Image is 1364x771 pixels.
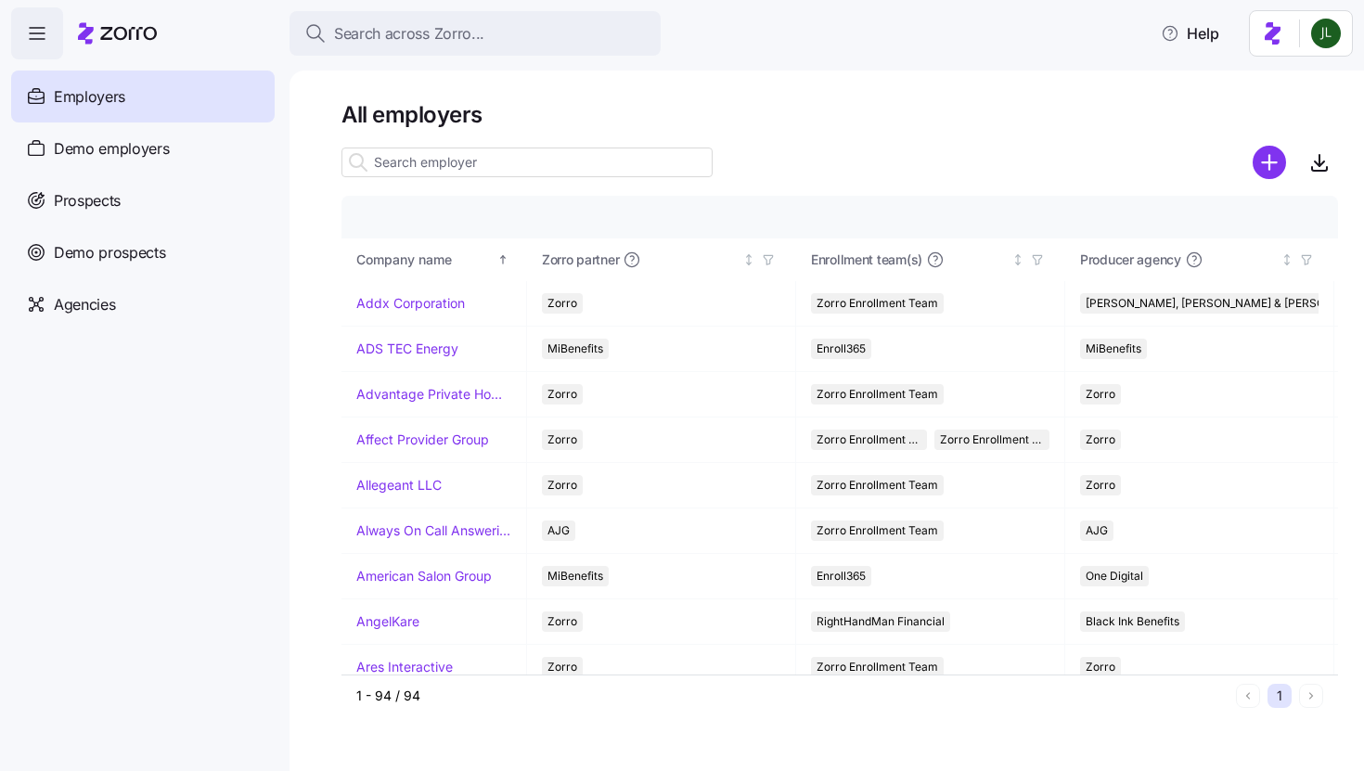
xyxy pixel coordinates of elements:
[817,293,938,314] span: Zorro Enrollment Team
[1086,611,1179,632] span: Black Ink Benefits
[356,612,419,631] a: AngelKare
[1086,566,1143,586] span: One Digital
[356,521,511,540] a: Always On Call Answering Service
[1236,684,1260,708] button: Previous page
[742,253,755,266] div: Not sorted
[1146,15,1234,52] button: Help
[1086,384,1115,405] span: Zorro
[1267,684,1292,708] button: 1
[547,339,603,359] span: MiBenefits
[341,100,1338,129] h1: All employers
[817,657,938,677] span: Zorro Enrollment Team
[1086,475,1115,495] span: Zorro
[547,657,577,677] span: Zorro
[11,71,275,122] a: Employers
[496,253,509,266] div: Sorted ascending
[11,226,275,278] a: Demo prospects
[547,293,577,314] span: Zorro
[1280,253,1293,266] div: Not sorted
[11,174,275,226] a: Prospects
[11,278,275,330] a: Agencies
[54,241,166,264] span: Demo prospects
[547,520,570,541] span: AJG
[1253,146,1286,179] svg: add icon
[940,430,1045,450] span: Zorro Enrollment Experts
[54,85,125,109] span: Employers
[356,430,489,449] a: Affect Provider Group
[817,475,938,495] span: Zorro Enrollment Team
[1065,238,1334,281] th: Producer agencyNot sorted
[547,430,577,450] span: Zorro
[1086,430,1115,450] span: Zorro
[54,137,170,161] span: Demo employers
[1011,253,1024,266] div: Not sorted
[817,566,866,586] span: Enroll365
[817,611,945,632] span: RightHandMan Financial
[1080,251,1181,269] span: Producer agency
[1086,520,1108,541] span: AJG
[356,687,1229,705] div: 1 - 94 / 94
[547,475,577,495] span: Zorro
[817,520,938,541] span: Zorro Enrollment Team
[11,122,275,174] a: Demo employers
[356,250,494,270] div: Company name
[290,11,661,56] button: Search across Zorro...
[356,340,458,358] a: ADS TEC Energy
[54,189,121,212] span: Prospects
[1311,19,1341,48] img: d9b9d5af0451fe2f8c405234d2cf2198
[1161,22,1219,45] span: Help
[527,238,796,281] th: Zorro partnerNot sorted
[334,22,484,45] span: Search across Zorro...
[811,251,922,269] span: Enrollment team(s)
[341,148,713,177] input: Search employer
[1086,657,1115,677] span: Zorro
[356,385,511,404] a: Advantage Private Home Care
[1299,684,1323,708] button: Next page
[817,339,866,359] span: Enroll365
[1086,339,1141,359] span: MiBenefits
[817,430,921,450] span: Zorro Enrollment Team
[341,238,527,281] th: Company nameSorted ascending
[356,567,492,585] a: American Salon Group
[547,566,603,586] span: MiBenefits
[542,251,619,269] span: Zorro partner
[547,611,577,632] span: Zorro
[356,658,453,676] a: Ares Interactive
[547,384,577,405] span: Zorro
[54,293,115,316] span: Agencies
[796,238,1065,281] th: Enrollment team(s)Not sorted
[356,476,442,495] a: Allegeant LLC
[356,294,465,313] a: Addx Corporation
[817,384,938,405] span: Zorro Enrollment Team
